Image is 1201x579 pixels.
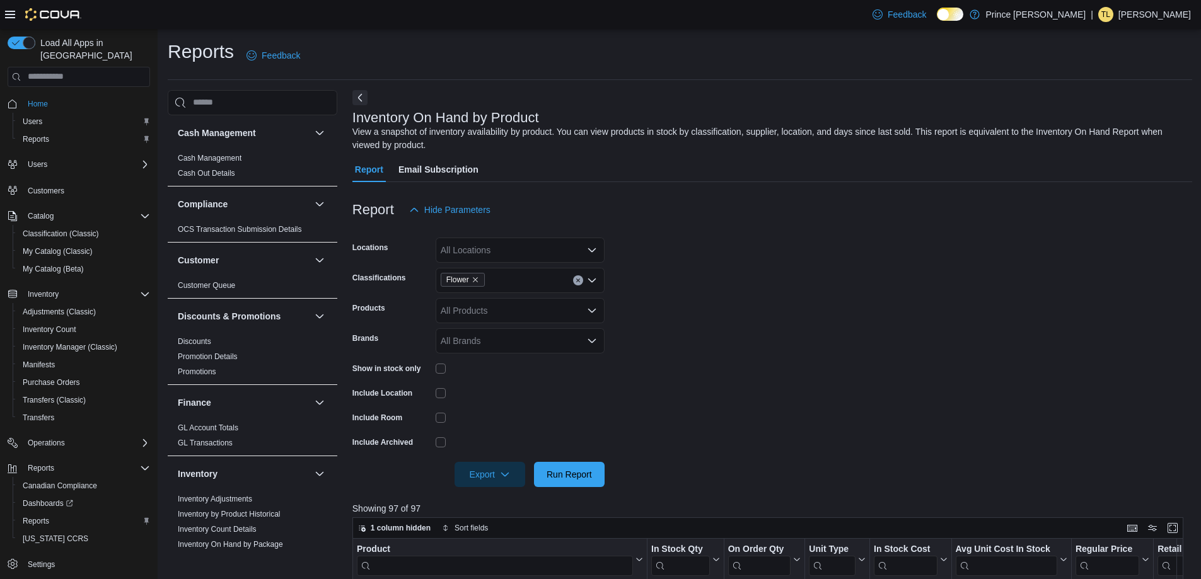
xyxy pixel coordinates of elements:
[1125,520,1140,536] button: Keyboard shortcuts
[18,357,150,372] span: Manifests
[23,287,150,302] span: Inventory
[23,435,150,450] span: Operations
[23,264,84,274] span: My Catalog (Beta)
[178,254,310,267] button: Customer
[18,114,150,129] span: Users
[18,410,150,425] span: Transfers
[23,461,150,476] span: Reports
[178,439,233,447] a: GL Transactions
[437,520,493,536] button: Sort fields
[18,340,150,355] span: Inventory Manager (Classic)
[23,395,86,405] span: Transfers (Classic)
[986,7,1086,22] p: Prince [PERSON_NAME]
[18,375,150,390] span: Purchase Orders
[547,468,592,481] span: Run Report
[809,544,856,576] div: Unit Type
[1076,544,1149,576] button: Regular Price
[178,396,211,409] h3: Finance
[23,360,55,370] span: Manifests
[472,276,479,284] button: Remove Flower from selection in this group
[18,261,150,277] span: My Catalog (Beta)
[168,151,337,186] div: Cash Management
[534,462,605,487] button: Run Report
[352,273,406,283] label: Classifications
[18,496,78,511] a: Dashboards
[398,157,479,182] span: Email Subscription
[178,423,238,433] span: GL Account Totals
[587,245,597,255] button: Open list of options
[178,280,235,290] span: Customer Queue
[3,434,155,452] button: Operations
[178,198,310,210] button: Compliance
[168,278,337,298] div: Customer
[888,8,926,21] span: Feedback
[178,337,211,346] a: Discounts
[178,509,281,519] span: Inventory by Product Historical
[404,197,496,222] button: Hide Parameters
[1145,520,1160,536] button: Display options
[587,306,597,316] button: Open list of options
[13,321,155,338] button: Inventory Count
[874,544,937,576] div: In Stock Cost
[23,183,69,198] a: Customers
[23,117,42,127] span: Users
[13,374,155,391] button: Purchase Orders
[178,352,238,362] span: Promotion Details
[18,132,54,147] a: Reports
[178,539,283,549] span: Inventory On Hand by Package
[241,43,305,68] a: Feedback
[23,498,73,508] span: Dashboards
[651,544,710,576] div: In Stock Qty
[352,125,1186,152] div: View a snapshot of inventory availability by product. You can view products in stock by classific...
[178,127,256,139] h3: Cash Management
[178,423,238,432] a: GL Account Totals
[168,39,234,64] h1: Reports
[18,114,47,129] a: Users
[18,393,91,408] a: Transfers (Classic)
[28,159,47,169] span: Users
[809,544,856,556] div: Unit Type
[728,544,801,576] button: On Order Qty
[18,244,98,259] a: My Catalog (Classic)
[178,495,252,503] a: Inventory Adjustments
[352,243,388,253] label: Locations
[168,334,337,384] div: Discounts & Promotions
[728,544,791,576] div: On Order Qty
[23,287,64,302] button: Inventory
[23,516,49,526] span: Reports
[23,413,54,423] span: Transfers
[462,462,518,487] span: Export
[178,438,233,448] span: GL Transactions
[13,530,155,547] button: [US_STATE] CCRS
[178,154,241,163] a: Cash Management
[13,243,155,260] button: My Catalog (Classic)
[312,395,327,410] button: Finance
[13,130,155,148] button: Reports
[28,438,65,448] span: Operations
[262,49,300,62] span: Feedback
[18,340,122,355] a: Inventory Manager (Classic)
[178,494,252,504] span: Inventory Adjustments
[178,510,281,519] a: Inventory by Product Historical
[23,134,49,144] span: Reports
[18,496,150,511] span: Dashboards
[178,524,257,534] span: Inventory Count Details
[178,367,216,377] span: Promotions
[28,211,54,221] span: Catalog
[18,478,102,493] a: Canadian Compliance
[352,110,539,125] h3: Inventory On Hand by Product
[13,512,155,530] button: Reports
[357,544,633,556] div: Product
[13,338,155,356] button: Inventory Manager (Classic)
[178,352,238,361] a: Promotion Details
[23,307,96,317] span: Adjustments (Classic)
[28,99,48,109] span: Home
[3,285,155,303] button: Inventory
[728,544,791,556] div: On Order Qty
[178,153,241,163] span: Cash Management
[441,273,485,287] span: Flower
[178,367,216,376] a: Promotions
[18,410,59,425] a: Transfers
[312,253,327,268] button: Customer
[1091,7,1093,22] p: |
